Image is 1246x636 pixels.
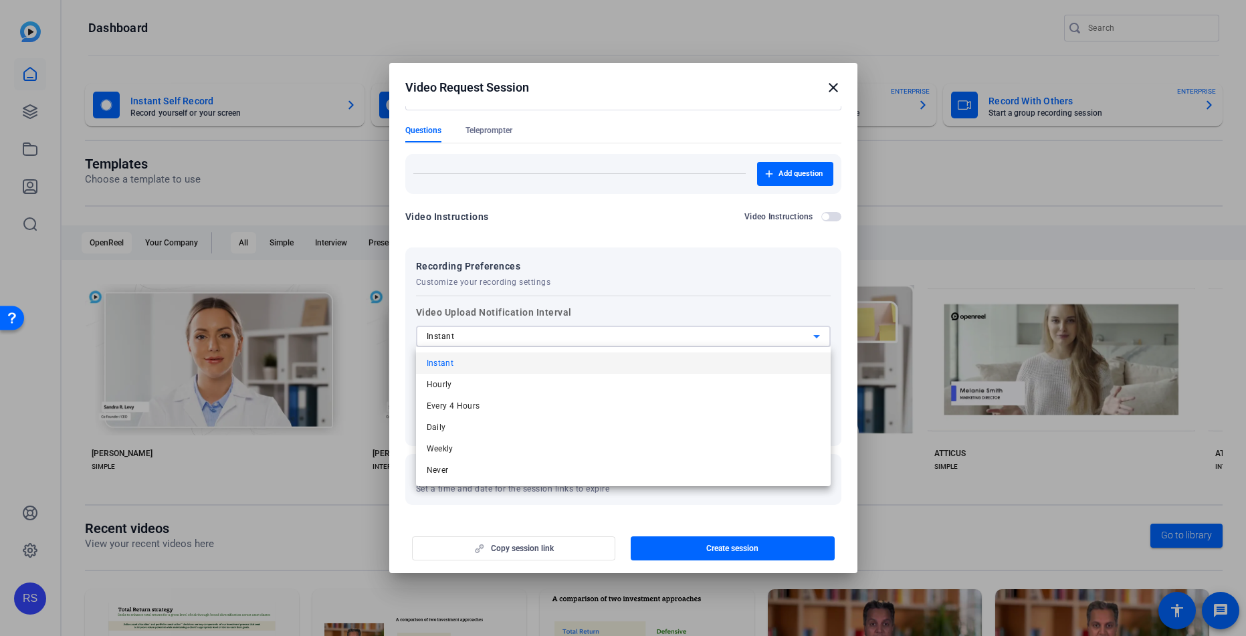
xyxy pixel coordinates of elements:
span: Daily [427,419,446,435]
span: Weekly [427,441,453,457]
span: Instant [427,355,454,371]
span: Hourly [427,377,452,393]
span: Never [427,462,449,478]
span: Every 4 Hours [427,398,480,414]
